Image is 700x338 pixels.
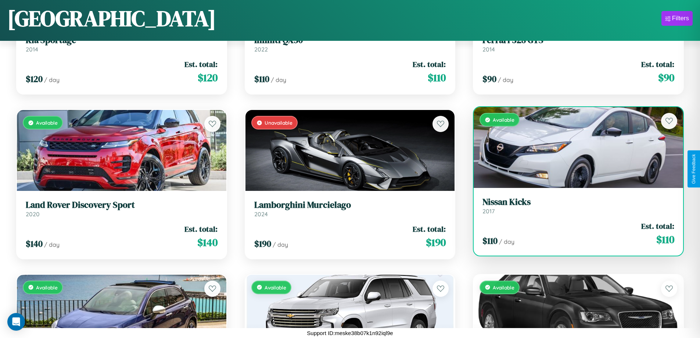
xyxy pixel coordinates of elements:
[493,284,514,291] span: Available
[413,59,446,70] span: Est. total:
[273,241,288,248] span: / day
[7,313,25,331] div: Open Intercom Messenger
[36,120,58,126] span: Available
[691,154,696,184] div: Give Feedback
[254,73,269,85] span: $ 110
[26,73,43,85] span: $ 120
[26,238,43,250] span: $ 140
[265,120,292,126] span: Unavailable
[265,284,286,291] span: Available
[254,200,446,218] a: Lamborghini Murcielago2024
[482,73,496,85] span: $ 90
[26,35,218,53] a: Kia Sportage2014
[499,238,514,245] span: / day
[641,59,674,70] span: Est. total:
[44,76,60,83] span: / day
[661,11,693,26] button: Filters
[482,35,674,53] a: Ferrari 328 GTS2014
[658,70,674,85] span: $ 90
[36,284,58,291] span: Available
[254,200,446,210] h3: Lamborghini Murcielago
[271,76,286,83] span: / day
[254,35,446,53] a: Infiniti QX502022
[254,238,271,250] span: $ 190
[672,15,689,22] div: Filters
[7,3,216,33] h1: [GEOGRAPHIC_DATA]
[307,328,393,338] p: Support ID: meske38b07k1n92iql9e
[641,221,674,231] span: Est. total:
[26,46,38,53] span: 2014
[26,200,218,210] h3: Land Rover Discovery Sport
[482,197,674,215] a: Nissan Kicks2017
[428,70,446,85] span: $ 110
[482,235,498,247] span: $ 110
[184,59,218,70] span: Est. total:
[26,210,40,218] span: 2020
[482,46,495,53] span: 2014
[482,197,674,207] h3: Nissan Kicks
[198,70,218,85] span: $ 120
[498,76,513,83] span: / day
[26,200,218,218] a: Land Rover Discovery Sport2020
[413,224,446,234] span: Est. total:
[184,224,218,234] span: Est. total:
[44,241,60,248] span: / day
[482,207,495,215] span: 2017
[426,235,446,250] span: $ 190
[254,46,268,53] span: 2022
[197,235,218,250] span: $ 140
[656,232,674,247] span: $ 110
[493,117,514,123] span: Available
[254,210,268,218] span: 2024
